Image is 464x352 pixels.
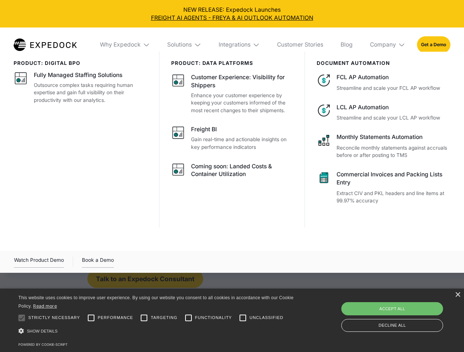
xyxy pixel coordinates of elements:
a: open lightbox [14,256,64,268]
div: Commercial Invoices and Packing Lists Entry [337,170,450,187]
a: FREIGHT AI AGENTS - FREYA & AI OUTLOOK AUTOMATION [6,14,458,22]
div: Freight BI [191,125,217,133]
p: Streamline and scale your LCL AP workflow [337,114,450,122]
p: Enhance your customer experience by keeping your customers informed of the most recent changes to... [191,92,293,114]
span: Show details [27,329,58,333]
span: Functionality [195,315,232,321]
span: Performance [98,315,133,321]
div: Company [364,27,411,62]
a: Fully Managed Staffing SolutionsOutsource complex tasks requiring human expertise and gain full v... [14,71,148,104]
a: Coming soon: Landed Costs & Container Utilization [171,162,294,181]
a: Powered by cookie-script [18,342,68,346]
a: Blog [335,27,358,62]
span: This website uses cookies to improve user experience. By using our website you consent to all coo... [18,295,294,309]
p: Outsource complex tasks requiring human expertise and gain full visibility on their productivity ... [34,81,148,104]
div: Solutions [167,41,192,48]
a: Commercial Invoices and Packing Lists EntryExtract CIV and PKL headers and line items at 99.97% a... [317,170,450,205]
div: Why Expedock [100,41,141,48]
div: Monthly Statements Automation [337,133,450,141]
div: product: digital bpo [14,60,148,66]
a: Monthly Statements AutomationReconcile monthly statements against accruals before or after postin... [317,133,450,159]
p: Gain real-time and actionable insights on key performance indicators [191,136,293,151]
a: Customer Stories [271,27,329,62]
div: Integrations [219,41,251,48]
div: Fully Managed Staffing Solutions [34,71,122,79]
div: document automation [317,60,450,66]
p: Streamline and scale your FCL AP workflow [337,84,450,92]
span: Unclassified [249,315,283,321]
span: Strictly necessary [28,315,80,321]
a: Get a Demo [417,36,450,53]
a: Book a Demo [82,256,114,268]
p: Extract CIV and PKL headers and line items at 99.97% accuracy [337,190,450,205]
div: Coming soon: Landed Costs & Container Utilization [191,162,293,179]
span: Targeting [151,315,177,321]
div: Why Expedock [94,27,156,62]
div: Company [370,41,396,48]
div: Watch Product Demo [14,256,64,268]
div: NEW RELEASE: Expedock Launches [6,6,458,22]
a: Freight BIGain real-time and actionable insights on key performance indicators [171,125,294,151]
a: FCL AP AutomationStreamline and scale your FCL AP workflow [317,73,450,92]
a: Customer Experience: Visibility for ShippersEnhance your customer experience by keeping your cust... [171,73,294,114]
div: FCL AP Automation [337,73,450,81]
div: Customer Experience: Visibility for Shippers [191,73,293,89]
div: Integrations [213,27,266,62]
div: PRODUCT: data platforms [171,60,294,66]
div: Show details [18,326,296,336]
div: LCL AP Automation [337,103,450,111]
a: Read more [33,303,57,309]
iframe: Chat Widget [342,273,464,352]
div: Solutions [162,27,207,62]
p: Reconcile monthly statements against accruals before or after posting to TMS [337,144,450,159]
a: LCL AP AutomationStreamline and scale your LCL AP workflow [317,103,450,122]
